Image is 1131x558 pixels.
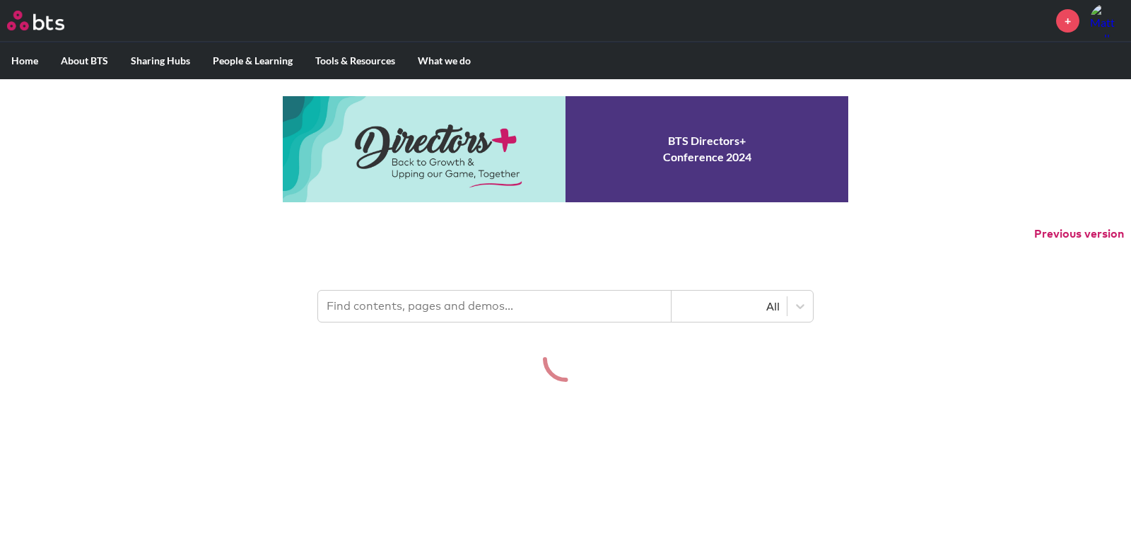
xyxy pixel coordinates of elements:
[201,42,304,79] label: People & Learning
[1090,4,1124,37] a: Profile
[119,42,201,79] label: Sharing Hubs
[1090,4,1124,37] img: Matt Gallagher
[318,291,672,322] input: Find contents, pages and demos...
[7,11,64,30] img: BTS Logo
[1034,226,1124,242] button: Previous version
[406,42,482,79] label: What we do
[283,96,848,202] a: Conference 2024
[1056,9,1079,33] a: +
[49,42,119,79] label: About BTS
[304,42,406,79] label: Tools & Resources
[7,11,90,30] a: Go home
[679,298,780,314] div: All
